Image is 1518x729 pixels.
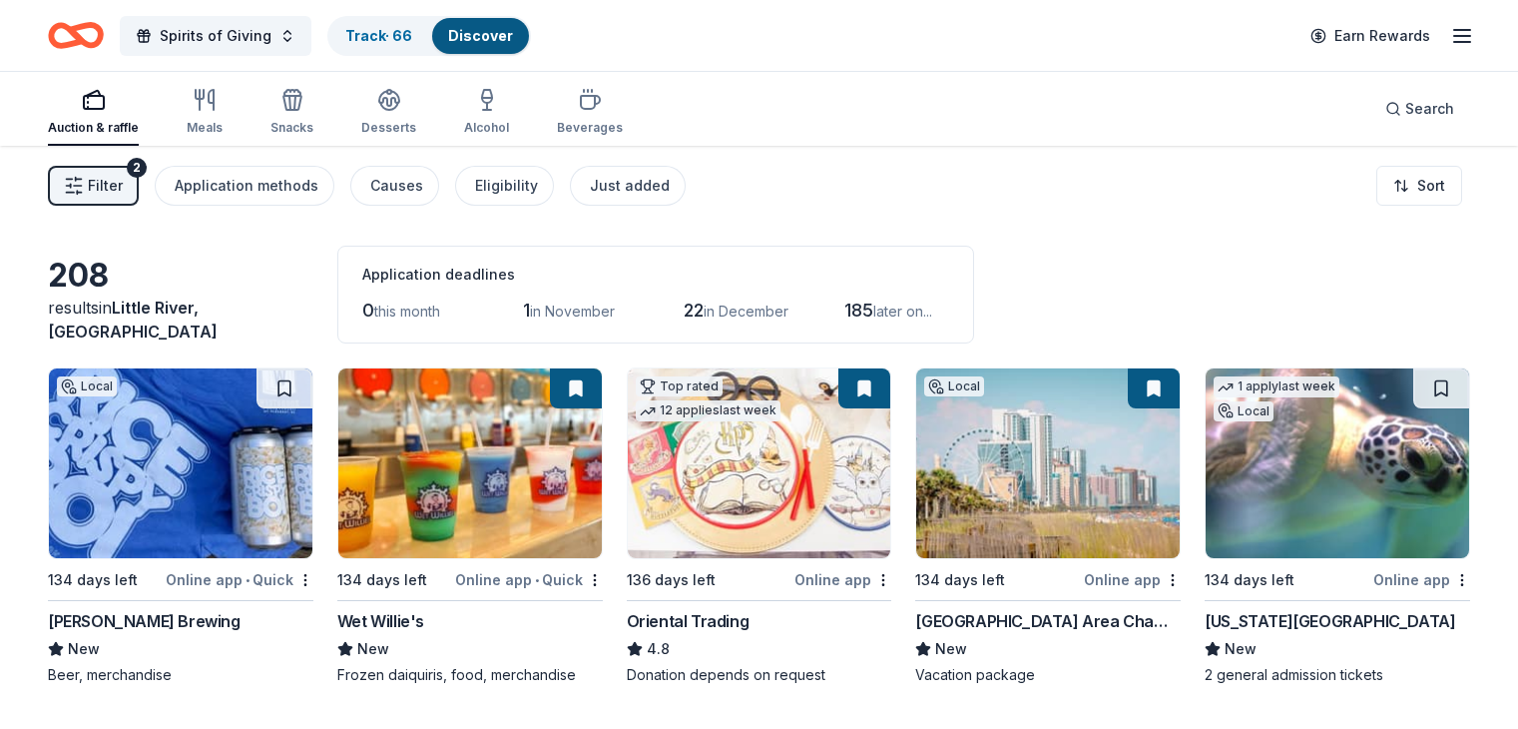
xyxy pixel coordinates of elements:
span: Sort [1417,174,1445,198]
button: Application methods [155,166,334,206]
div: Online app [794,567,891,592]
div: Snacks [270,120,313,136]
div: Beverages [557,120,623,136]
img: Image for Myrtle Beach Area Chamber of Commerce [916,368,1180,558]
button: Track· 66Discover [327,16,531,56]
div: [PERSON_NAME] Brewing [48,609,241,633]
a: Image for South Carolina Aquarium1 applylast weekLocal134 days leftOnline app[US_STATE][GEOGRAPHI... [1205,367,1470,685]
div: [US_STATE][GEOGRAPHIC_DATA] [1205,609,1455,633]
span: Spirits of Giving [160,24,271,48]
span: New [68,637,100,661]
div: Online app [1373,567,1470,592]
img: Image for Westbrook Brewing [49,368,312,558]
div: results [48,296,313,344]
div: Alcohol [464,120,509,136]
div: 134 days left [48,568,138,592]
span: New [935,637,967,661]
div: Local [924,376,984,396]
button: Causes [350,166,439,206]
div: Frozen daiquiris, food, merchandise [337,665,603,685]
button: Spirits of Giving [120,16,311,56]
span: 22 [684,300,704,321]
div: Vacation package [915,665,1181,685]
div: Auction & raffle [48,120,139,136]
a: Earn Rewards [1298,18,1442,54]
a: Image for Westbrook BrewingLocal134 days leftOnline app•Quick[PERSON_NAME] BrewingNewBeer, mercha... [48,367,313,685]
button: Beverages [557,80,623,146]
div: Top rated [636,376,723,396]
div: 136 days left [627,568,716,592]
button: Desserts [361,80,416,146]
span: 185 [844,300,873,321]
div: 134 days left [915,568,1005,592]
div: Just added [590,174,670,198]
div: 2 [127,158,147,178]
div: Local [1214,401,1273,421]
div: 134 days left [1205,568,1294,592]
span: • [535,572,539,588]
div: Online app Quick [455,567,603,592]
a: Image for Oriental TradingTop rated12 applieslast week136 days leftOnline appOriental Trading4.8D... [627,367,892,685]
button: Snacks [270,80,313,146]
div: Donation depends on request [627,665,892,685]
button: Meals [187,80,223,146]
img: Image for Wet Willie's [338,368,602,558]
div: Online app [1084,567,1181,592]
span: 4.8 [647,637,670,661]
button: Just added [570,166,686,206]
div: 1 apply last week [1214,376,1339,397]
div: 208 [48,256,313,296]
button: Sort [1376,166,1462,206]
div: Online app Quick [166,567,313,592]
button: Search [1369,89,1470,129]
img: Image for South Carolina Aquarium [1206,368,1469,558]
div: Meals [187,120,223,136]
span: in [48,298,218,342]
div: [GEOGRAPHIC_DATA] Area Chamber of Commerce [915,609,1181,633]
span: later on... [873,303,932,320]
div: Wet Willie's [337,609,424,633]
a: Discover [448,27,513,44]
div: 134 days left [337,568,427,592]
button: Auction & raffle [48,80,139,146]
span: 1 [523,300,530,321]
span: Little River, [GEOGRAPHIC_DATA] [48,298,218,342]
button: Alcohol [464,80,509,146]
div: Causes [370,174,423,198]
div: Desserts [361,120,416,136]
span: in November [530,303,615,320]
span: New [357,637,389,661]
a: Home [48,12,104,59]
div: 2 general admission tickets [1205,665,1470,685]
span: this month [374,303,440,320]
span: Search [1405,97,1454,121]
button: Eligibility [455,166,554,206]
div: Local [57,376,117,396]
div: Application methods [175,174,318,198]
span: New [1225,637,1257,661]
div: 12 applies last week [636,400,780,421]
span: 0 [362,300,374,321]
img: Image for Oriental Trading [628,368,891,558]
div: Oriental Trading [627,609,750,633]
div: Beer, merchandise [48,665,313,685]
div: Eligibility [475,174,538,198]
button: Filter2 [48,166,139,206]
span: in December [704,303,788,320]
span: • [246,572,250,588]
span: Filter [88,174,123,198]
a: Image for Myrtle Beach Area Chamber of CommerceLocal134 days leftOnline app[GEOGRAPHIC_DATA] Area... [915,367,1181,685]
a: Image for Wet Willie's134 days leftOnline app•QuickWet Willie'sNewFrozen daiquiris, food, merchan... [337,367,603,685]
div: Application deadlines [362,263,949,287]
a: Track· 66 [345,27,412,44]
